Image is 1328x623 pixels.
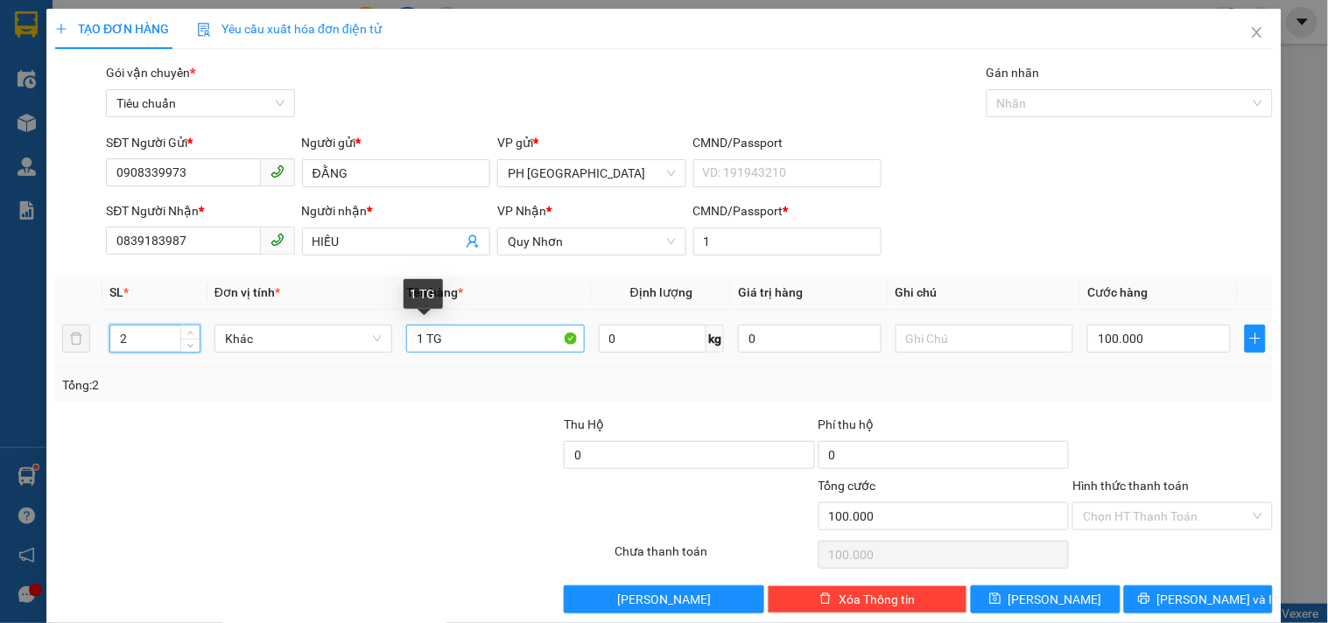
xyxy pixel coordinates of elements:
[896,325,1073,353] input: Ghi Chú
[738,325,882,353] input: 0
[180,325,200,339] span: Increase Value
[971,585,1120,613] button: save[PERSON_NAME]
[1138,592,1150,606] span: printer
[1157,590,1280,609] span: [PERSON_NAME] và In
[1250,25,1264,39] span: close
[214,285,280,299] span: Đơn vị tính
[508,160,675,186] span: PH Sài Gòn
[186,328,196,339] span: up
[693,201,882,220] div: CMND/Passport
[106,133,294,152] div: SĐT Người Gửi
[225,325,382,352] span: Khác
[1087,285,1148,299] span: Cước hàng
[55,22,169,36] span: TẠO ĐƠN HÀNG
[62,325,90,353] button: delete
[617,590,711,609] span: [PERSON_NAME]
[197,23,211,37] img: icon
[768,585,967,613] button: deleteXóa Thông tin
[706,325,724,353] span: kg
[302,133,490,152] div: Người gửi
[197,22,382,36] span: Yêu cầu xuất hóa đơn điện tử
[987,66,1040,80] label: Gán nhãn
[819,415,1070,441] div: Phí thu hộ
[55,23,67,35] span: plus
[819,592,832,606] span: delete
[106,201,294,220] div: SĐT Người Nhận
[630,285,692,299] span: Định lượng
[466,234,480,248] span: user-add
[819,479,876,493] span: Tổng cước
[109,285,123,299] span: SL
[62,375,514,395] div: Tổng: 2
[564,417,604,431] span: Thu Hộ
[889,276,1080,310] th: Ghi chú
[738,285,803,299] span: Giá trị hàng
[302,201,490,220] div: Người nhận
[271,164,285,178] span: phone
[406,325,584,353] input: VD: Bàn, Ghế
[1008,590,1102,609] span: [PERSON_NAME]
[1072,479,1189,493] label: Hình thức thanh toán
[564,585,763,613] button: [PERSON_NAME]
[497,133,685,152] div: VP gửi
[1246,332,1265,346] span: plus
[1233,9,1282,58] button: Close
[180,339,200,352] span: Decrease Value
[508,228,675,255] span: Quy Nhơn
[613,542,816,572] div: Chưa thanh toán
[1245,325,1266,353] button: plus
[497,204,546,218] span: VP Nhận
[106,66,195,80] span: Gói vận chuyển
[693,133,882,152] div: CMND/Passport
[116,90,284,116] span: Tiêu chuẩn
[1124,585,1273,613] button: printer[PERSON_NAME] và In
[404,279,443,309] div: 1 TG
[186,340,196,351] span: down
[989,592,1001,606] span: save
[839,590,915,609] span: Xóa Thông tin
[271,233,285,247] span: phone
